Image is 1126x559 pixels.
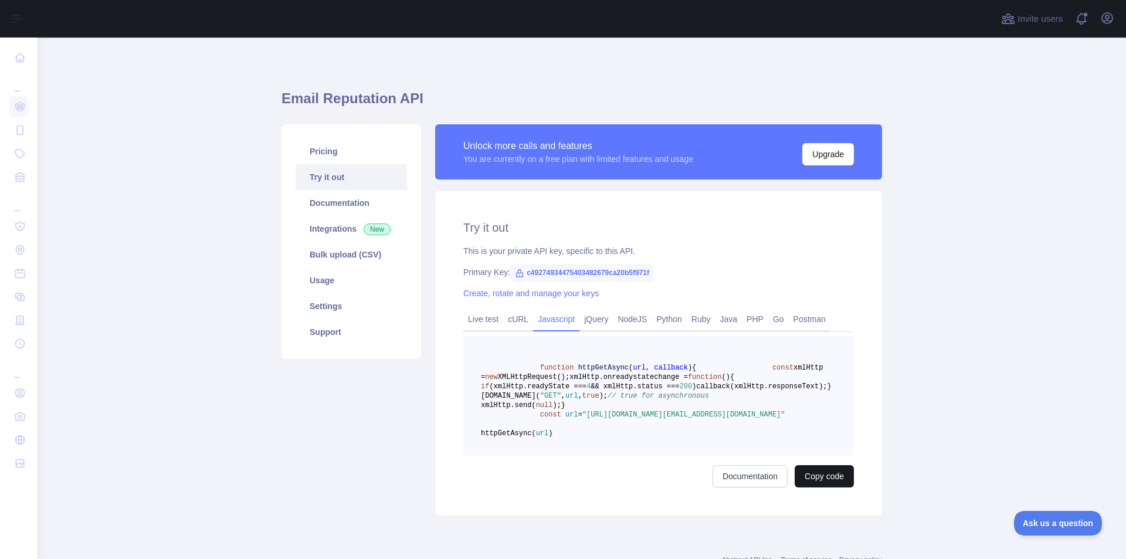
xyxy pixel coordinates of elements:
[692,364,696,372] span: {
[827,382,832,391] span: }
[463,139,693,153] div: Unlock more calls and features
[578,411,582,419] span: =
[536,429,549,438] span: url
[742,310,768,328] a: PHP
[582,392,599,400] span: true
[296,293,407,319] a: Settings
[586,382,591,391] span: 4
[281,89,882,117] h1: Email Reputation API
[715,310,742,328] a: Java
[696,382,827,391] span: callback(xmlHttp.responseText);
[9,357,28,380] div: ...
[9,70,28,94] div: ...
[688,373,722,381] span: function
[463,219,854,236] h2: Try it out
[726,373,730,381] span: )
[481,401,536,409] span: xmlHttp.send(
[510,264,654,282] span: c49274934475403482679ca20b5f971f
[561,401,565,409] span: }
[296,164,407,190] a: Try it out
[772,364,793,372] span: const
[540,392,561,400] span: "GET"
[629,364,633,372] span: (
[569,373,688,381] span: xmlHttp.onreadystatechange =
[608,392,709,400] span: // true for asynchronous
[503,310,533,328] a: cURL
[795,465,854,487] button: Copy code
[1018,12,1063,26] span: Invite users
[768,310,789,328] a: Go
[789,310,830,328] a: Postman
[463,266,854,278] div: Primary Key:
[730,373,734,381] span: {
[463,245,854,257] div: This is your private API key, specific to this API.
[692,382,696,391] span: )
[296,242,407,267] a: Bulk upload (CSV)
[533,310,579,328] a: Javascript
[613,310,652,328] a: NodeJS
[296,138,407,164] a: Pricing
[688,364,692,372] span: )
[463,310,503,328] a: Live test
[552,401,561,409] span: );
[296,190,407,216] a: Documentation
[652,310,687,328] a: Python
[489,382,586,391] span: (xmlHttp.readyState ===
[481,429,536,438] span: httpGetAsync(
[633,364,688,372] span: url, callback
[463,153,693,165] div: You are currently on a free plan with limited features and usage
[687,310,715,328] a: Ruby
[536,401,553,409] span: null
[999,9,1065,28] button: Invite users
[540,364,574,372] span: function
[481,392,540,400] span: [DOMAIN_NAME](
[296,267,407,293] a: Usage
[679,382,692,391] span: 200
[481,382,489,391] span: if
[721,373,725,381] span: (
[9,190,28,214] div: ...
[713,465,788,487] a: Documentation
[498,373,569,381] span: XMLHttpRequest();
[582,411,785,419] span: "[URL][DOMAIN_NAME][EMAIL_ADDRESS][DOMAIN_NAME]"
[578,392,582,400] span: ,
[548,429,552,438] span: )
[540,411,561,419] span: const
[578,364,629,372] span: httpGetAsync
[296,216,407,242] a: Integrations New
[561,392,565,400] span: ,
[565,392,578,400] span: url
[599,392,608,400] span: );
[591,382,679,391] span: && xmlHttp.status ===
[565,411,578,419] span: url
[802,143,854,165] button: Upgrade
[364,223,391,235] span: New
[463,289,599,298] a: Create, rotate and manage your keys
[579,310,613,328] a: jQuery
[296,319,407,345] a: Support
[485,373,498,381] span: new
[1014,511,1103,536] iframe: Toggle Customer Support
